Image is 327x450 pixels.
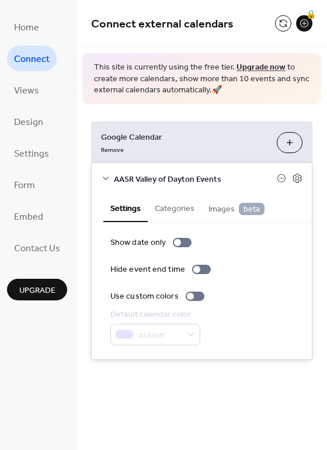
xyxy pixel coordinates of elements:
[7,203,50,229] a: Embed
[110,264,185,276] div: Hide event end time
[7,235,67,261] a: Contact Us
[114,173,277,185] span: AASR Valley of Dayton Events
[208,203,265,216] span: Images
[110,237,166,249] div: Show date only
[7,77,46,103] a: Views
[14,240,60,258] span: Contact Us
[7,14,46,40] a: Home
[14,145,49,164] span: Settings
[101,131,267,143] span: Google Calendar
[94,62,309,96] span: This site is currently using the free tier. to create more calendars, show more than 10 events an...
[110,309,198,321] div: Default calendar color
[110,290,179,303] div: Use custom colors
[14,19,39,37] span: Home
[148,194,201,221] button: Categories
[14,176,35,195] span: Form
[19,285,55,297] span: Upgrade
[101,146,124,154] span: Remove
[236,60,286,75] a: Upgrade now
[239,203,265,215] span: beta
[7,109,50,134] a: Design
[14,113,43,132] span: Design
[7,279,67,300] button: Upgrade
[14,208,43,227] span: Embed
[103,194,148,222] button: Settings
[7,46,57,71] a: Connect
[91,13,234,36] span: Connect external calendars
[14,50,50,69] span: Connect
[14,82,39,101] span: Views
[7,140,56,166] a: Settings
[7,172,42,198] a: Form
[201,194,272,221] button: Images beta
